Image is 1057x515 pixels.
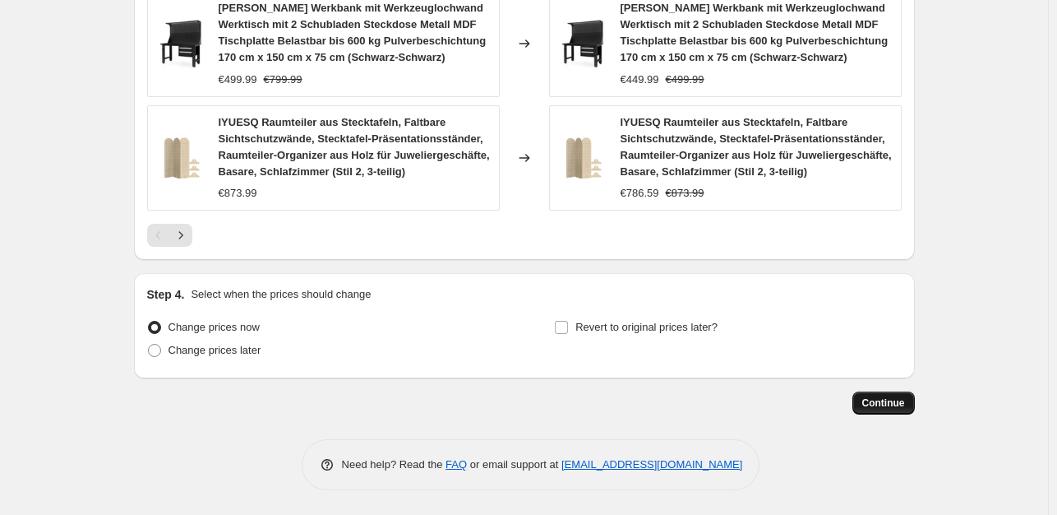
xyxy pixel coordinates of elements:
span: Continue [862,397,905,410]
span: IYUESQ Raumteiler aus Stecktafeln, Faltbare Sichtschutzwände, Stecktafel-Präsentationsständer, Ra... [219,116,490,178]
div: €499.99 [219,72,257,88]
span: or email support at [467,458,561,471]
div: €449.99 [621,72,659,88]
h2: Step 4. [147,286,185,303]
span: Need help? Read the [342,458,446,471]
img: 71WXEBdcyHL_80x.jpg [558,19,607,68]
button: Continue [852,392,915,415]
span: IYUESQ Raumteiler aus Stecktafeln, Faltbare Sichtschutzwände, Stecktafel-Präsentationsständer, Ra... [621,116,892,178]
a: [EMAIL_ADDRESS][DOMAIN_NAME] [561,458,742,471]
strike: €873.99 [666,185,704,202]
span: Revert to original prices later? [575,321,718,333]
div: €786.59 [621,185,659,202]
img: 31K0kpIrtYL_80x.jpg [558,133,607,183]
span: Change prices later [168,344,261,356]
button: Next [169,224,192,247]
a: FAQ [445,458,467,471]
span: [PERSON_NAME] Werkbank mit Werkzeuglochwand Werktisch mit 2 Schubladen Steckdose Metall MDF Tisch... [219,2,487,63]
strike: €499.99 [666,72,704,88]
span: Change prices now [168,321,260,333]
strike: €799.99 [264,72,302,88]
p: Select when the prices should change [191,286,371,303]
span: [PERSON_NAME] Werkbank mit Werkzeuglochwand Werktisch mit 2 Schubladen Steckdose Metall MDF Tisch... [621,2,889,63]
nav: Pagination [147,224,192,247]
img: 71WXEBdcyHL_80x.jpg [156,19,205,68]
div: €873.99 [219,185,257,202]
img: 31K0kpIrtYL_80x.jpg [156,133,205,183]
